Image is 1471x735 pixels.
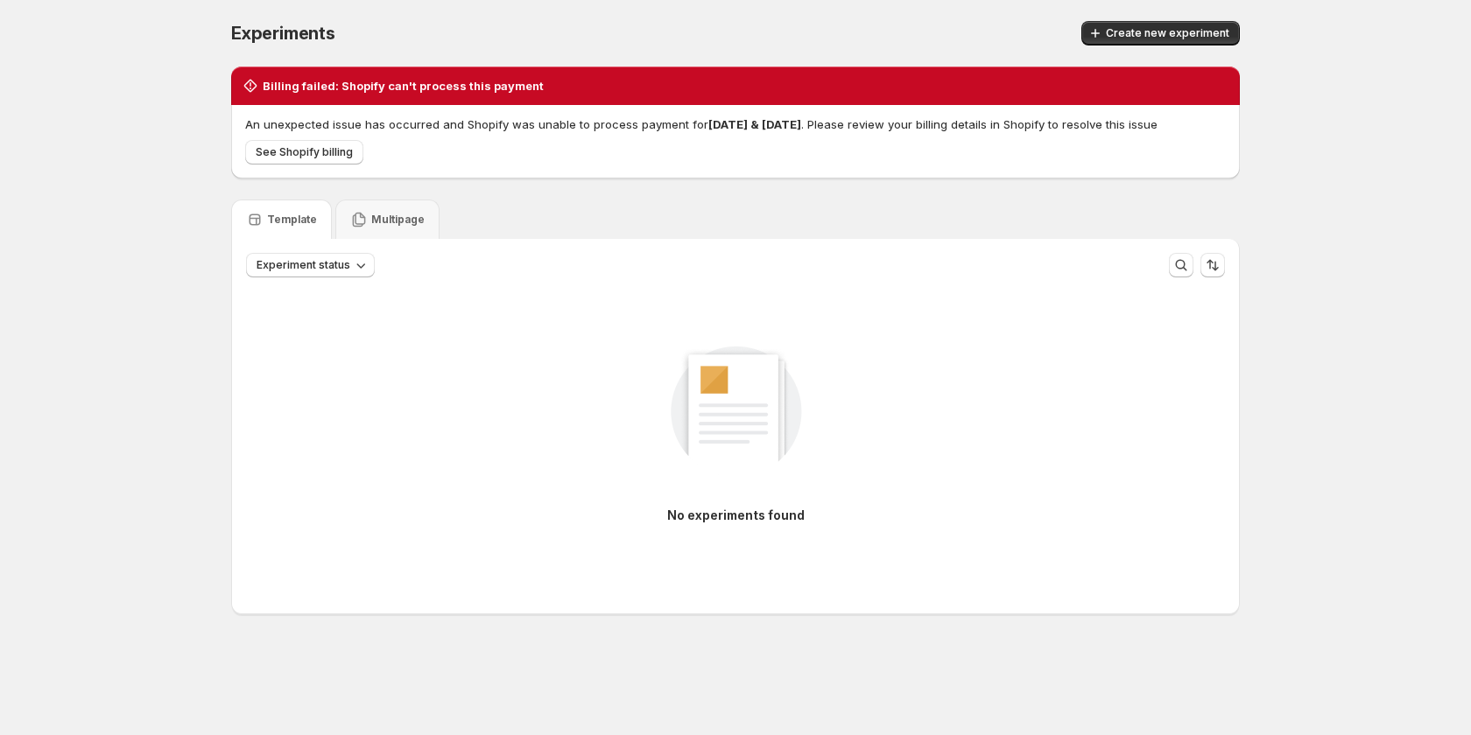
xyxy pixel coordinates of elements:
p: Template [267,213,317,227]
p: An unexpected issue has occurred and Shopify was unable to process payment for . Please review yo... [245,115,1226,133]
span: Experiments [231,23,335,44]
button: Sort the results [1200,253,1225,277]
button: See Shopify billing [245,140,363,164]
p: Multipage [371,213,425,227]
span: Experiment status [257,258,350,272]
button: Experiment status [246,253,375,277]
span: [DATE] & [DATE] [708,117,801,131]
span: See Shopify billing [256,145,353,159]
span: Create new experiment [1106,26,1229,40]
button: Create new experiment [1081,21,1240,45]
h2: Billing failed: Shopify can't process this payment [263,77,544,94]
p: No experiments found [667,507,805,524]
